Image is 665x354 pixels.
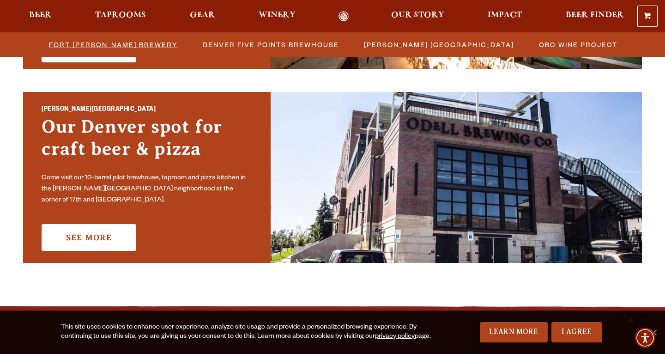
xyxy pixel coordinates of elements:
span: [PERSON_NAME] [GEOGRAPHIC_DATA] [364,38,514,51]
span: Taprooms [95,12,146,19]
a: privacy policy [375,333,415,341]
span: Winery [259,12,296,19]
a: Winery [253,11,302,22]
span: Beer [29,12,52,19]
h3: Our Denver spot for craft beer & pizza [42,116,252,169]
span: Gear [190,12,215,19]
div: This site uses cookies to enhance user experience, analyze site usage and provide a personalized ... [61,323,432,342]
a: [PERSON_NAME] [GEOGRAPHIC_DATA] [358,38,519,51]
a: I Agree [551,322,602,342]
a: Fort [PERSON_NAME] Brewery [43,38,182,51]
a: Gear [184,11,221,22]
span: OBC Wine Project [539,38,617,51]
span: Fort [PERSON_NAME] Brewery [49,38,178,51]
a: Taprooms [89,11,152,22]
div: Accessibility Menu [635,328,655,348]
a: Denver Five Points Brewhouse [197,38,344,51]
a: Learn More [480,322,548,342]
a: Scroll to top [619,308,642,331]
a: Beer Finder [560,11,630,22]
span: Denver Five Points Brewhouse [203,38,339,51]
a: Impact [482,11,528,22]
a: OBC Wine Project [533,38,622,51]
a: Beer [23,11,58,22]
img: Sloan’s Lake Brewhouse' [271,92,642,263]
span: Our Story [391,12,444,19]
a: Odell Home [326,11,361,22]
a: Our Story [385,11,450,22]
h2: [PERSON_NAME][GEOGRAPHIC_DATA] [42,104,252,116]
a: See More [42,224,136,251]
span: Beer Finder [566,12,624,19]
span: Impact [488,12,522,19]
p: Come visit our 10-barrel pilot brewhouse, taproom and pizza kitchen in the [PERSON_NAME][GEOGRAPH... [42,173,252,206]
